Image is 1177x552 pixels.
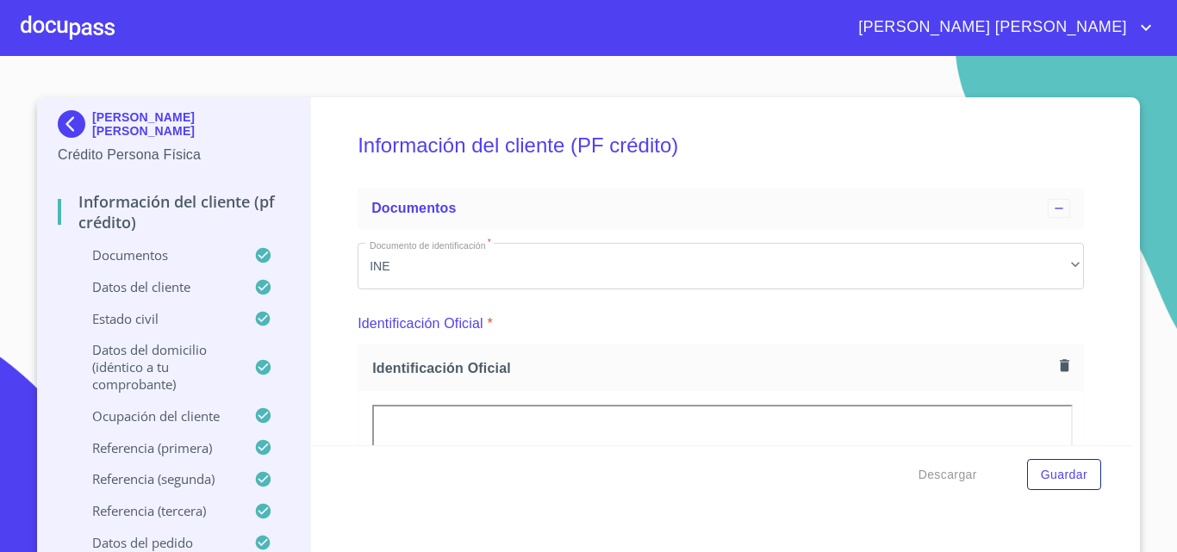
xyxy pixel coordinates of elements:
p: Referencia (tercera) [58,502,254,519]
p: Crédito Persona Física [58,145,290,165]
span: Descargar [919,464,977,486]
span: Guardar [1041,464,1087,486]
div: Documentos [358,188,1084,229]
button: Descargar [912,459,984,491]
p: Datos del cliente [58,278,254,295]
div: INE [358,243,1084,289]
span: Identificación Oficial [372,359,1053,377]
span: [PERSON_NAME] [PERSON_NAME] [845,14,1136,41]
button: Guardar [1027,459,1101,491]
p: Datos del domicilio (idéntico a tu comprobante) [58,341,254,393]
div: [PERSON_NAME] [PERSON_NAME] [58,110,290,145]
span: Documentos [371,201,456,215]
p: Referencia (primera) [58,439,254,456]
p: Ocupación del Cliente [58,407,254,425]
img: Docupass spot blue [58,110,92,138]
button: account of current user [845,14,1156,41]
p: Identificación Oficial [358,313,483,334]
p: [PERSON_NAME] [PERSON_NAME] [92,110,290,138]
p: Referencia (segunda) [58,470,254,487]
p: Estado Civil [58,310,254,327]
h5: Información del cliente (PF crédito) [358,110,1084,181]
p: Datos del pedido [58,534,254,551]
p: Información del cliente (PF crédito) [58,191,290,233]
p: Documentos [58,246,254,264]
